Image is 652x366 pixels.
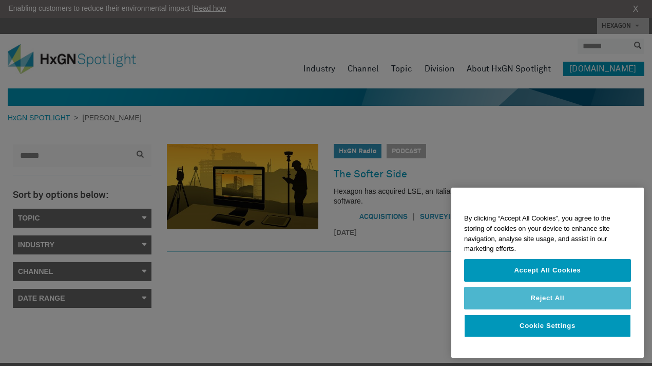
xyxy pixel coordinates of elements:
[451,208,644,259] div: By clicking “Accept All Cookies”, you agree to the storing of cookies on your device to enhance s...
[451,188,644,358] div: Privacy
[464,259,631,282] button: Accept All Cookies
[464,315,631,337] button: Cookie Settings
[451,188,644,358] div: Cookie banner
[464,287,631,309] button: Reject All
